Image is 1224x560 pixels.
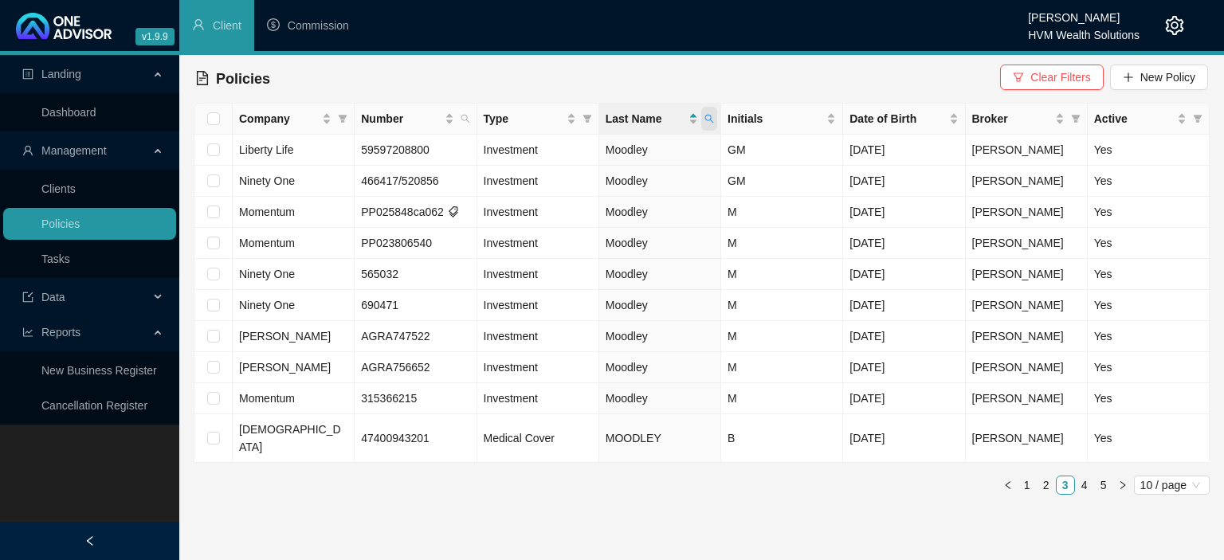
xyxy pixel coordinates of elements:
span: Client [213,19,241,32]
span: Investment [484,392,538,405]
span: Investment [484,237,538,249]
a: 5 [1095,476,1112,494]
td: Moodley [599,290,721,321]
span: Data [41,291,65,303]
span: Initials [728,110,823,127]
span: [DEMOGRAPHIC_DATA] [239,423,341,453]
span: search [457,107,473,131]
td: Moodley [599,197,721,228]
span: left [1003,480,1013,490]
span: Momentum [239,392,295,405]
li: 3 [1056,476,1075,495]
span: Investment [484,268,538,280]
th: Active [1088,104,1210,135]
button: Clear Filters [1000,65,1103,90]
span: left [84,535,96,546]
div: HVM Wealth Solutions [1028,22,1140,39]
td: [DATE] [843,321,965,352]
a: 3 [1057,476,1074,494]
td: GM [721,166,843,197]
span: search [461,114,470,123]
img: 2df55531c6924b55f21c4cf5d4484680-logo-light.svg [16,13,112,39]
td: [DATE] [843,290,965,321]
span: [PERSON_NAME] [972,330,1064,343]
span: v1.9.9 [135,28,175,45]
span: Investment [484,143,538,156]
button: New Policy [1110,65,1208,90]
span: tags [448,206,459,217]
span: user [22,145,33,156]
td: [DATE] [843,414,965,463]
span: Broker [972,110,1052,127]
span: right [1118,480,1128,490]
span: file-text [195,71,210,85]
span: setting [1165,16,1184,35]
td: M [721,321,843,352]
span: Investment [484,206,538,218]
span: Type [484,110,563,127]
td: M [721,197,843,228]
span: Momentum [239,206,295,218]
span: line-chart [22,327,33,338]
td: Yes [1088,352,1210,383]
span: filter [1190,107,1206,131]
span: filter [1013,72,1024,83]
li: 4 [1075,476,1094,495]
span: profile [22,69,33,80]
div: Page Size [1134,476,1210,495]
td: Moodley [599,135,721,166]
span: filter [1193,114,1202,123]
span: Date of Birth [849,110,945,127]
td: Moodley [599,321,721,352]
span: plus [1123,72,1134,83]
span: AGRA747522 [361,330,430,343]
span: 690471 [361,299,398,311]
span: filter [579,107,595,131]
th: Number [355,104,477,135]
span: [PERSON_NAME] [972,206,1064,218]
span: Momentum [239,237,295,249]
span: Investment [484,174,538,187]
span: 565032 [361,268,398,280]
td: M [721,228,843,259]
td: Moodley [599,166,721,197]
span: filter [1071,114,1081,123]
td: [DATE] [843,166,965,197]
th: Date of Birth [843,104,965,135]
a: Cancellation Register [41,399,147,412]
span: 315366215 [361,392,417,405]
td: Yes [1088,197,1210,228]
td: Moodley [599,259,721,290]
li: Previous Page [998,476,1018,495]
span: Commission [288,19,349,32]
span: Investment [484,330,538,343]
span: search [704,114,714,123]
span: Clear Filters [1030,69,1090,86]
td: [DATE] [843,352,965,383]
li: 2 [1037,476,1056,495]
span: search [701,107,717,131]
span: [PERSON_NAME] [239,330,331,343]
td: Yes [1088,383,1210,414]
span: 10 / page [1140,476,1203,494]
td: M [721,259,843,290]
span: filter [1068,107,1084,131]
span: AGRA756652 [361,361,430,374]
th: Initials [721,104,843,135]
td: B [721,414,843,463]
span: Ninety One [239,174,295,187]
a: Tasks [41,253,70,265]
td: M [721,352,843,383]
td: M [721,290,843,321]
a: Policies [41,217,80,230]
li: Next Page [1113,476,1132,495]
span: filter [338,114,347,123]
span: [PERSON_NAME] [972,143,1064,156]
td: Moodley [599,228,721,259]
span: user [192,18,205,31]
td: PP025848ca062 [355,197,477,228]
span: filter [335,107,351,131]
a: Clients [41,182,76,195]
span: Active [1094,110,1174,127]
span: 466417/520856 [361,174,438,187]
